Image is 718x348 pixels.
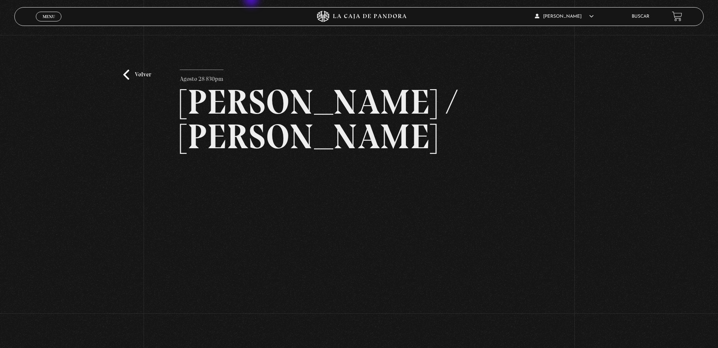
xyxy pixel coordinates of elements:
[535,14,594,19] span: [PERSON_NAME]
[632,14,649,19] a: Buscar
[672,11,682,21] a: View your shopping cart
[43,14,55,19] span: Menu
[123,70,151,80] a: Volver
[180,70,224,85] p: Agosto 28 830pm
[40,20,58,26] span: Cerrar
[180,85,538,154] h2: [PERSON_NAME] / [PERSON_NAME]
